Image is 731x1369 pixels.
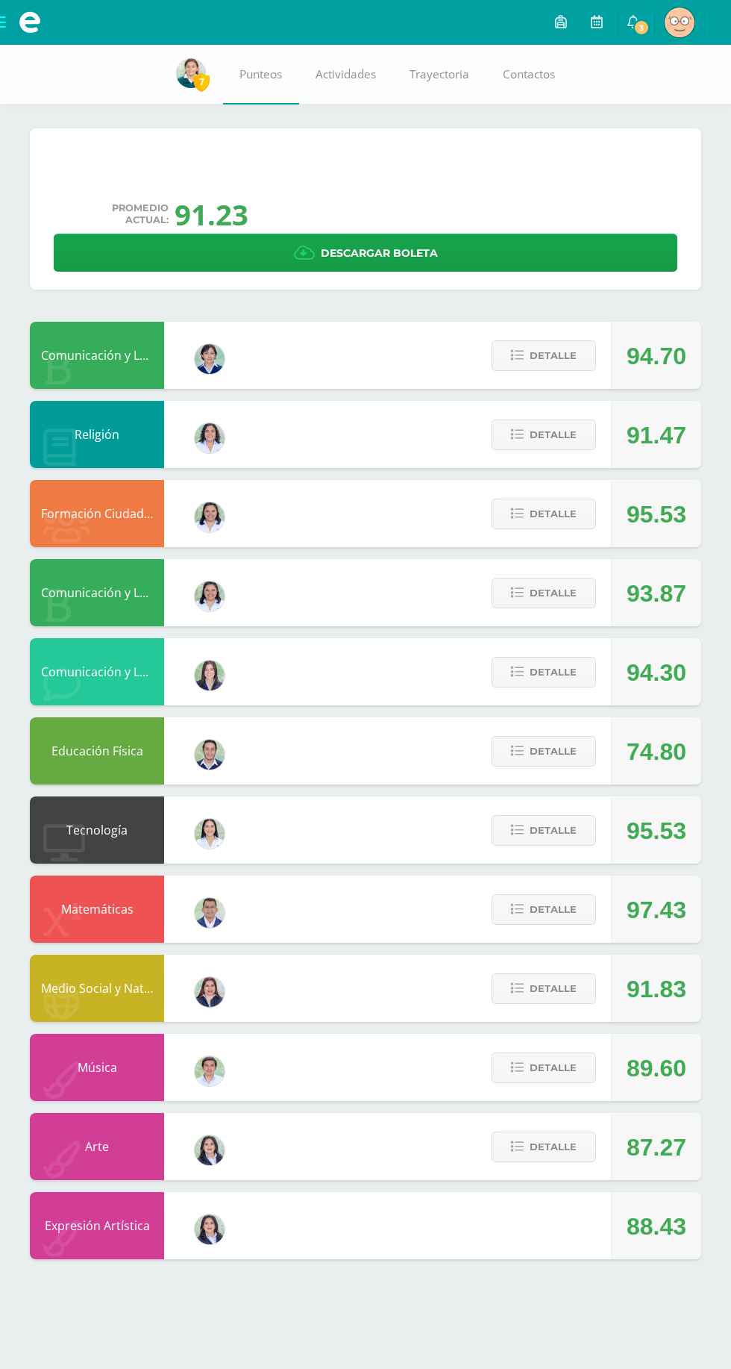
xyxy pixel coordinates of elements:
[195,423,225,453] img: 5833435b0e0c398ee4b261d46f102b9b.png
[627,322,686,390] div: 94.70
[627,955,686,1023] div: 91.83
[195,1056,225,1086] img: 8e3dba6cfc057293c5db5c78f6d0205d.png
[492,736,596,767] button: Detalle
[176,58,206,88] img: c9282925900db22c079ba431e78de27b.png
[30,1113,164,1180] div: Arte
[627,481,686,548] div: 95.53
[633,19,650,36] span: 3
[627,1035,686,1102] div: 89.60
[530,658,577,686] span: Detalle
[195,1214,225,1244] img: 4a4aaf78db504b0aa81c9e1154a6f8e5.png
[627,1114,686,1181] div: 87.27
[492,420,596,450] button: Detalle
[239,66,282,82] span: Punteos
[492,815,596,846] button: Detalle
[486,45,572,105] a: Contactos
[530,579,577,607] span: Detalle
[299,45,393,105] a: Actividades
[193,72,210,91] span: 7
[30,638,164,705] div: Comunicación y Lenguaje L3 Inglés
[627,560,686,627] div: 93.87
[195,1135,225,1165] img: 4a4aaf78db504b0aa81c9e1154a6f8e5.png
[627,876,686,944] div: 97.43
[492,578,596,608] button: Detalle
[492,973,596,1004] button: Detalle
[321,235,438,272] span: Descargar boleta
[503,66,555,82] span: Contactos
[627,402,686,469] div: 91.47
[492,1132,596,1162] button: Detalle
[30,322,164,389] div: Comunicación y Lenguaje L1
[223,45,299,105] a: Punteos
[492,1053,596,1083] button: Detalle
[195,819,225,849] img: be86f1430f5fbfb0078a79d329e704bb.png
[530,342,577,369] span: Detalle
[54,234,677,272] a: Descargar boleta
[30,1192,164,1259] div: Expresión Artística
[30,1034,164,1101] div: Música
[627,718,686,785] div: 74.80
[492,499,596,529] button: Detalle
[393,45,486,105] a: Trayectoria
[195,344,225,374] img: 904e528ea31759b90e2b92348a2f5070.png
[175,195,248,234] div: 91.23
[530,421,577,449] span: Detalle
[195,661,225,690] img: 65a3a5dd77a80885499beb3d7782c992.png
[30,955,164,1022] div: Medio Social y Natural
[627,797,686,864] div: 95.53
[530,817,577,844] span: Detalle
[195,977,225,1007] img: c5c4d369bf87edf2b08e4650866d5b0d.png
[410,66,469,82] span: Trayectoria
[30,796,164,864] div: Tecnología
[492,657,596,687] button: Detalle
[30,559,164,626] div: Comunicación y Lenguaje L2
[492,340,596,371] button: Detalle
[665,7,694,37] img: 235fb73ec5bd49407dc30fbfcee339dc.png
[195,898,225,928] img: bdd9fab83ca81fe8f8aecdc13135195f.png
[195,581,225,611] img: a084105b5058f52f9b5e8b449e8b602d.png
[30,717,164,785] div: Educación Física
[30,480,164,547] div: Formación Ciudadana
[530,500,577,528] span: Detalle
[530,737,577,765] span: Detalle
[195,740,225,770] img: ee67e978f5885bcd9834209b52a88b56.png
[30,401,164,468] div: Religión
[112,202,169,226] span: Promedio actual:
[316,66,376,82] span: Actividades
[530,1133,577,1161] span: Detalle
[492,894,596,925] button: Detalle
[530,1054,577,1082] span: Detalle
[30,876,164,943] div: Matemáticas
[627,639,686,706] div: 94.30
[195,502,225,532] img: a084105b5058f52f9b5e8b449e8b602d.png
[530,975,577,1002] span: Detalle
[627,1193,686,1260] div: 88.43
[530,896,577,923] span: Detalle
